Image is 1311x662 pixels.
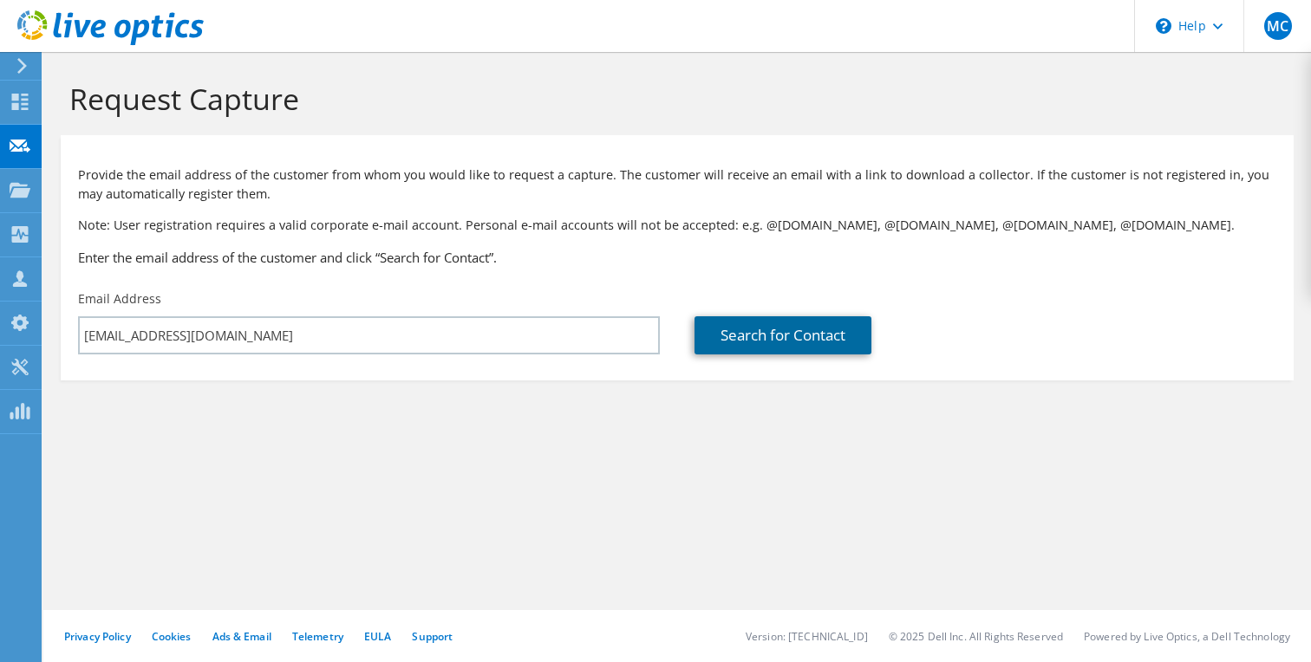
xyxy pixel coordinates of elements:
h3: Enter the email address of the customer and click “Search for Contact”. [78,248,1276,267]
li: Powered by Live Optics, a Dell Technology [1084,629,1290,644]
a: EULA [364,629,391,644]
a: Ads & Email [212,629,271,644]
svg: \n [1156,18,1171,34]
a: Telemetry [292,629,343,644]
a: Search for Contact [695,316,871,354]
a: Cookies [152,629,192,644]
span: MC [1264,12,1292,40]
p: Note: User registration requires a valid corporate e-mail account. Personal e-mail accounts will ... [78,216,1276,235]
a: Privacy Policy [64,629,131,644]
h1: Request Capture [69,81,1276,117]
label: Email Address [78,290,161,308]
li: Version: [TECHNICAL_ID] [746,629,868,644]
a: Support [412,629,453,644]
li: © 2025 Dell Inc. All Rights Reserved [889,629,1063,644]
p: Provide the email address of the customer from whom you would like to request a capture. The cust... [78,165,1276,204]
